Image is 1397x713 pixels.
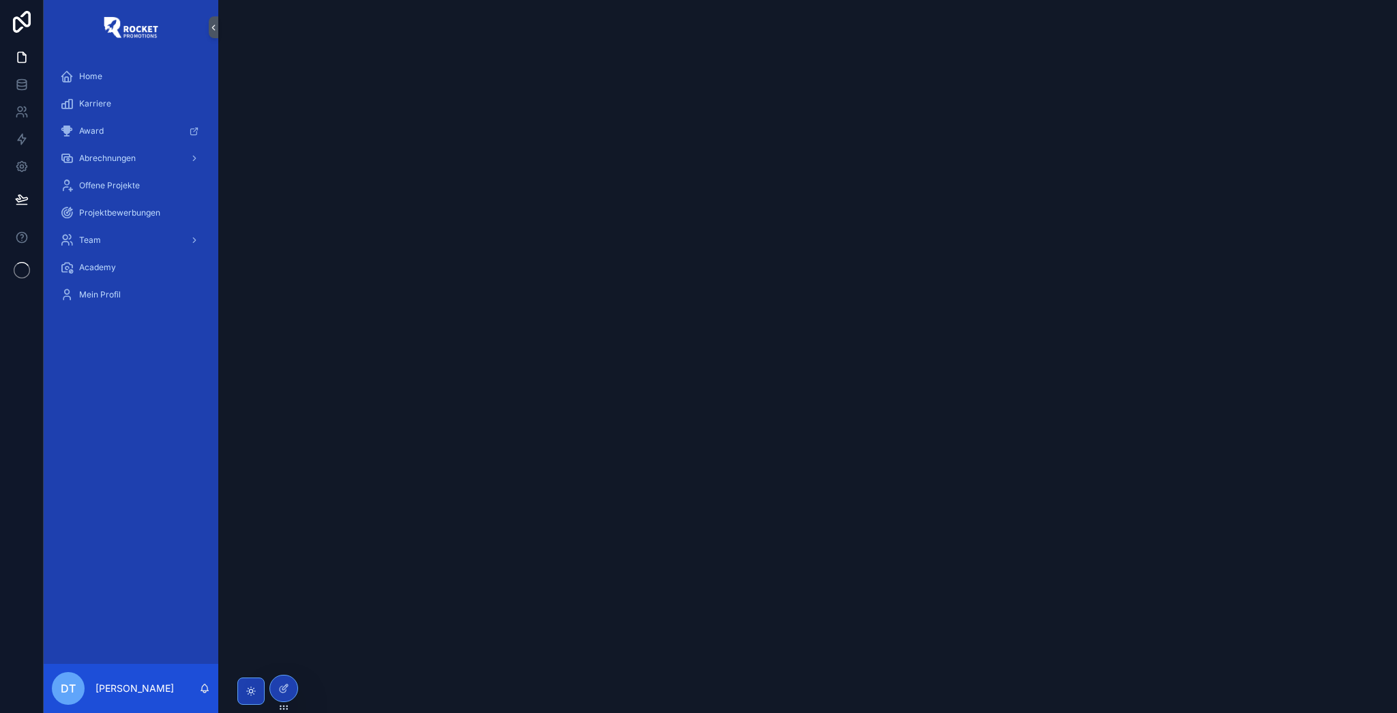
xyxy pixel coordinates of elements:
[79,235,101,246] span: Team
[104,16,158,38] img: App logo
[95,682,174,695] p: [PERSON_NAME]
[79,289,121,300] span: Mein Profil
[52,91,210,116] a: Karriere
[52,119,210,143] a: Award
[52,146,210,171] a: Abrechnungen
[79,180,140,191] span: Offene Projekte
[52,64,210,89] a: Home
[52,228,210,252] a: Team
[52,255,210,280] a: Academy
[79,98,111,109] span: Karriere
[79,262,116,273] span: Academy
[52,282,210,307] a: Mein Profil
[52,173,210,198] a: Offene Projekte
[79,207,160,218] span: Projektbewerbungen
[79,71,102,82] span: Home
[44,55,218,325] div: scrollable content
[79,126,104,136] span: Award
[52,201,210,225] a: Projektbewerbungen
[61,680,76,697] span: DT
[79,153,136,164] span: Abrechnungen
